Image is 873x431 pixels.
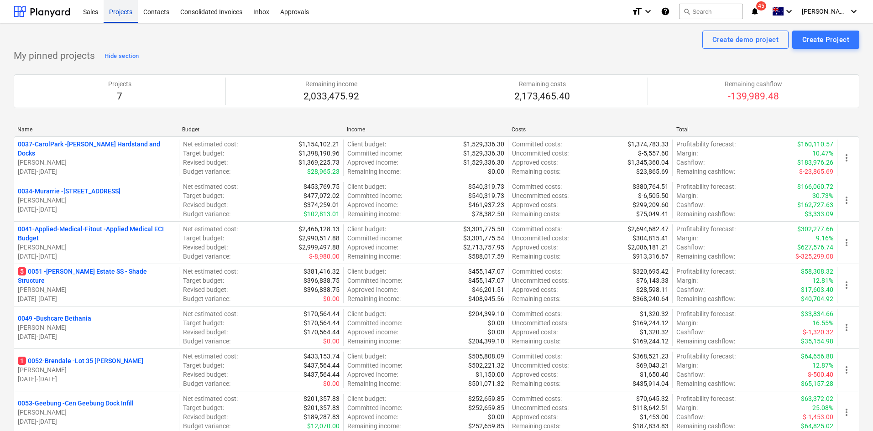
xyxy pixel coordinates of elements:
div: Total [676,126,834,133]
p: $3,301,775.54 [463,234,504,243]
p: $453,769.75 [303,182,340,191]
p: $169,244.12 [633,337,669,346]
p: Cashflow : [676,243,705,252]
p: Cashflow : [676,158,705,167]
p: $166,060.72 [797,182,833,191]
p: $28,965.23 [307,167,340,176]
p: Committed income : [347,276,402,285]
p: -139,989.48 [725,90,782,103]
span: more_vert [841,364,852,375]
p: Client budget : [347,267,386,276]
div: 50051 -[PERSON_NAME] Estate SS - Shade Structure[PERSON_NAME][DATE]-[DATE] [18,267,175,303]
p: [DATE] - [DATE] [18,374,175,384]
p: $201,357.83 [303,403,340,412]
p: $913,316.67 [633,252,669,261]
p: $63,372.02 [801,394,833,403]
p: Remaining income : [347,167,401,176]
p: Net estimated cost : [183,309,238,318]
p: Revised budget : [183,412,228,421]
p: Remaining cashflow : [676,379,735,388]
div: Chat Widget [827,387,873,431]
p: $374,259.01 [303,200,340,209]
p: $169,244.12 [633,318,669,327]
p: My pinned projects [14,50,95,62]
p: $540,319.73 [468,182,504,191]
p: Margin : [676,361,698,370]
p: $2,086,181.21 [627,243,669,252]
p: $3,333.09 [805,209,833,218]
span: more_vert [841,152,852,163]
p: $35,154.98 [801,337,833,346]
p: Remaining costs : [512,252,560,261]
p: Uncommitted costs : [512,191,569,200]
div: 0053-Geebung -Cen Geebung Dock Infill[PERSON_NAME][DATE]-[DATE] [18,399,175,426]
p: $170,564.44 [303,318,340,327]
p: Target budget : [183,149,224,158]
p: Approved income : [347,158,398,167]
p: 0051 - [PERSON_NAME] Estate SS - Shade Structure [18,267,175,285]
p: Projects [108,79,131,88]
p: Budget variance : [183,209,230,218]
p: Approved costs : [512,285,558,294]
p: Profitability forecast : [676,224,736,234]
p: $170,564.44 [303,309,340,318]
p: Committed income : [347,361,402,370]
p: Target budget : [183,234,224,243]
span: more_vert [841,322,852,333]
p: Remaining costs : [512,337,560,346]
p: $408,945.56 [468,294,504,303]
p: Approved costs : [512,158,558,167]
p: Budget variance : [183,421,230,431]
p: Target budget : [183,361,224,370]
i: format_size [632,6,643,17]
p: $69,043.21 [636,361,669,370]
p: $0.00 [323,337,340,346]
p: $183,976.26 [797,158,833,167]
p: $187,834.83 [633,421,669,431]
p: Committed costs : [512,267,562,276]
p: Committed costs : [512,224,562,234]
p: Budget variance : [183,294,230,303]
p: $396,838.75 [303,285,340,294]
p: $0.00 [323,294,340,303]
p: $46,201.51 [472,285,504,294]
p: $252,659.85 [468,421,504,431]
p: 16.55% [812,318,833,327]
p: Margin : [676,149,698,158]
p: 30.73% [812,191,833,200]
p: $170,564.44 [303,327,340,337]
p: 0049 - Bushcare Bethania [18,314,91,323]
p: Target budget : [183,318,224,327]
p: 2,033,475.92 [303,90,359,103]
p: 0037-CarolPark - [PERSON_NAME] Hardstand and Docks [18,140,175,158]
p: Remaining income [303,79,359,88]
p: $437,564.44 [303,361,340,370]
span: more_vert [841,195,852,206]
p: Net estimated cost : [183,182,238,191]
p: $252,659.85 [468,403,504,412]
p: Uncommitted costs : [512,234,569,243]
p: Approved income : [347,327,398,337]
p: Cashflow : [676,327,705,337]
p: Remaining cashflow : [676,167,735,176]
i: keyboard_arrow_down [848,6,859,17]
span: 45 [756,1,766,10]
p: Budget variance : [183,379,230,388]
p: $588,017.59 [468,252,504,261]
p: Committed costs : [512,140,562,149]
p: $501,071.32 [468,379,504,388]
p: Approved income : [347,200,398,209]
p: Approved costs : [512,200,558,209]
p: Approved costs : [512,370,558,379]
p: $17,603.40 [801,285,833,294]
p: $189,287.83 [303,412,340,421]
p: Uncommitted costs : [512,149,569,158]
p: $1,529,336.30 [463,158,504,167]
p: [PERSON_NAME] [18,196,175,205]
p: $437,564.44 [303,370,340,379]
button: Hide section [102,49,141,63]
p: Remaining costs : [512,379,560,388]
p: $76,143.33 [636,276,669,285]
p: $396,838.75 [303,276,340,285]
p: Remaining income : [347,252,401,261]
